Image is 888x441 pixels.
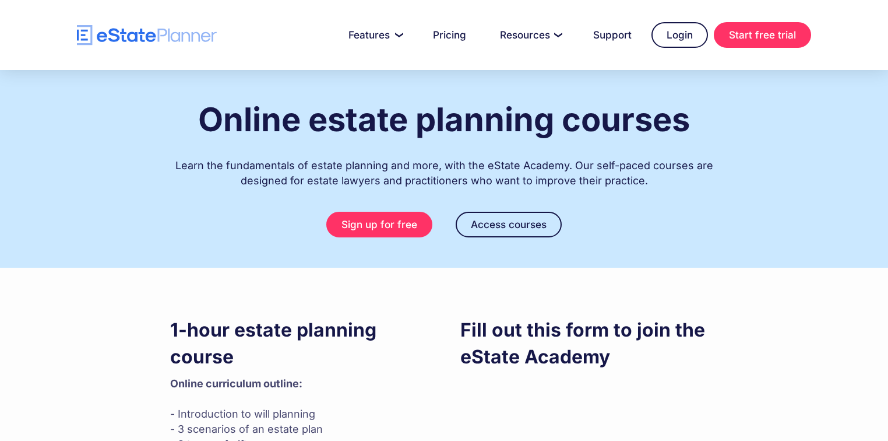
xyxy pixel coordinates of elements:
a: Support [579,23,646,47]
a: Start free trial [714,22,811,48]
a: home [77,25,217,45]
a: Login [651,22,708,48]
div: Learn the fundamentals of estate planning and more, with the eState Academy. Our self-paced cours... [170,146,718,188]
a: Access courses [456,212,562,237]
h3: 1-hour estate planning course [170,317,428,370]
a: Pricing [419,23,480,47]
a: Features [334,23,413,47]
h1: Online estate planning courses [198,101,690,138]
strong: Online curriculum outline: ‍ [170,377,302,390]
a: Sign up for free [326,212,432,237]
h3: Fill out this form to join the eState Academy [460,317,718,370]
a: Resources [486,23,573,47]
